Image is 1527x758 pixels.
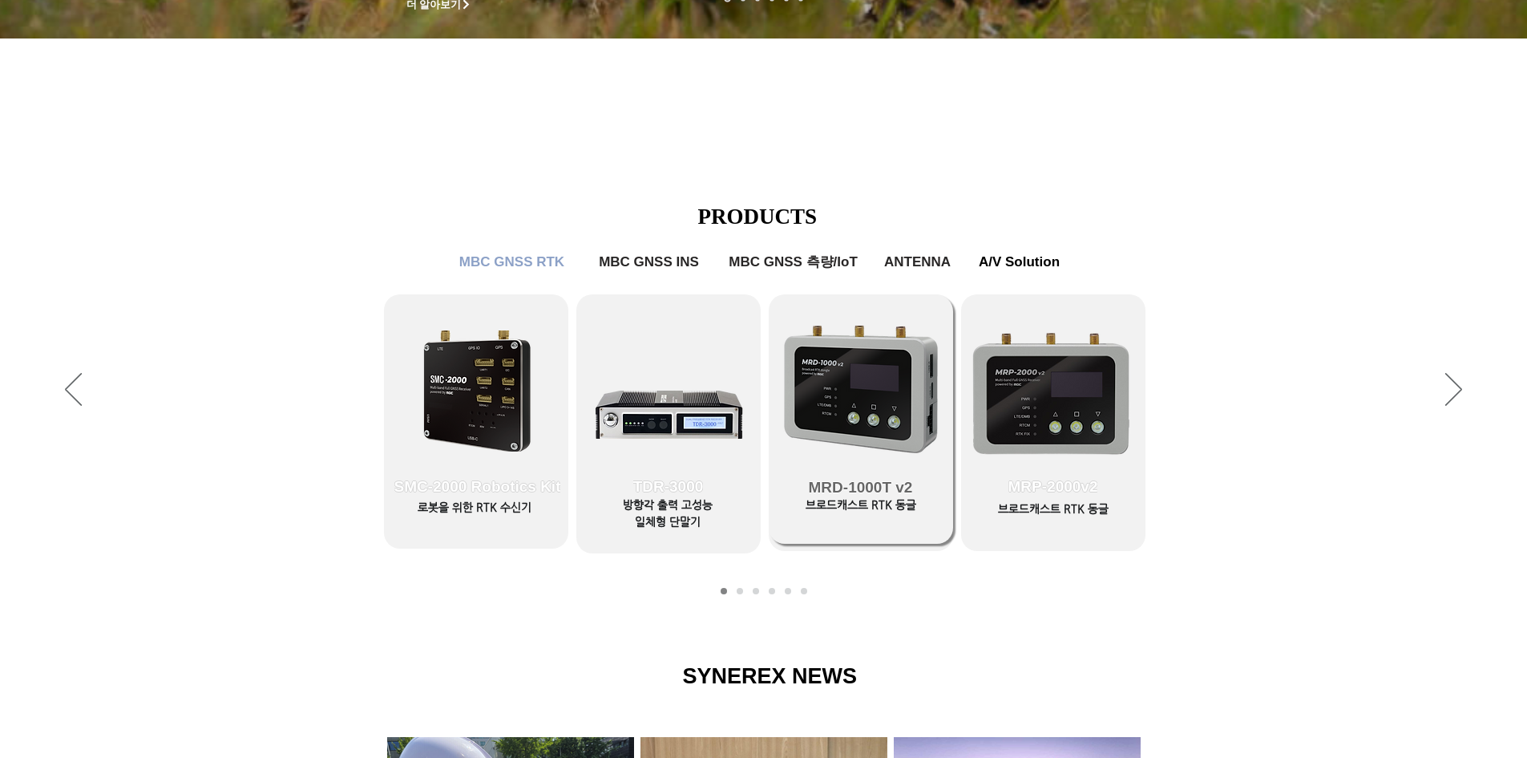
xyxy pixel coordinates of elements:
[753,588,759,594] a: MBC GNSS INS
[1008,478,1098,496] span: MRP-2000v2
[721,588,727,594] a: MBC GNSS RTK1
[729,253,858,271] span: MBC GNSS 측량/IoT
[717,246,870,278] a: MBC GNSS 측량/IoT
[961,294,1145,543] a: MRP-2000v2
[1445,373,1462,408] button: 다음
[801,588,807,594] a: A/V Solution
[459,254,564,270] span: MBC GNSS RTK
[878,246,958,278] a: ANTENNA
[884,254,951,270] span: ANTENNA
[785,588,791,594] a: ANTENNA
[698,205,818,229] span: PRODUCTS
[589,246,709,278] a: MBC GNSS INS
[599,254,699,270] span: MBC GNSS INS
[769,588,775,594] a: MBC GNSS 측량/IoT
[633,478,704,496] span: TDR-3000
[386,294,570,543] a: SMC-2000 Robotics Kit
[683,664,858,688] span: SYNEREX NEWS
[769,295,953,544] a: MRD-1000T v2
[737,588,743,594] a: MBC GNSS RTK2
[394,478,561,496] span: SMC-2000 Robotics Kit
[716,588,812,594] nav: 슬라이드
[65,373,82,408] button: 이전
[979,254,1060,270] span: A/V Solution
[1343,689,1527,758] iframe: Wix Chat
[448,246,576,278] a: MBC GNSS RTK
[576,294,761,543] a: TDR-3000
[968,246,1072,278] a: A/V Solution
[809,479,913,497] span: MRD-1000T v2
